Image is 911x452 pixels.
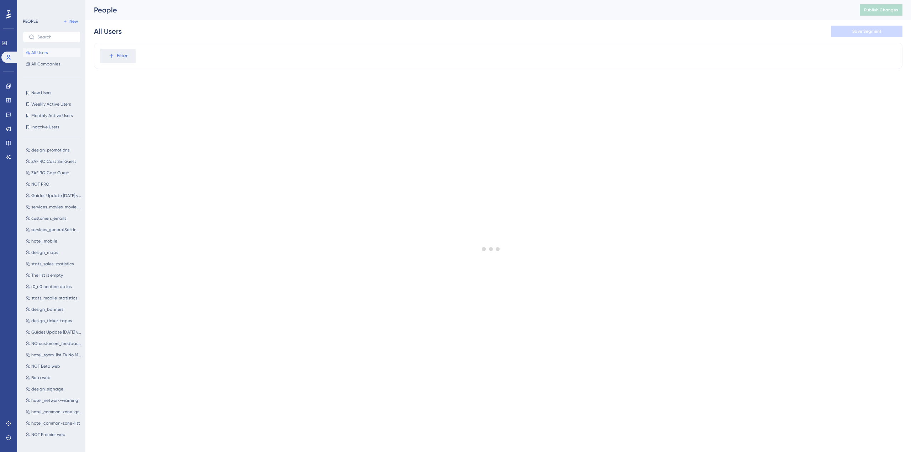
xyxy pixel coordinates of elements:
button: NOT PRO [23,180,85,188]
span: Inactive Users [31,124,59,130]
span: ZAFIRO Cast Guest [31,170,69,176]
span: customers_emails [31,216,66,221]
span: hotel_mobile [31,238,57,244]
button: Guides Update [DATE] v4.89 [23,191,85,200]
button: New Users [23,89,80,97]
input: Search [37,34,74,39]
span: hotel_room-list TV No Mobile [31,352,82,358]
span: r0_c0 contine datos [31,284,72,289]
div: People [94,5,842,15]
button: Weekly Active Users [23,100,80,108]
div: PEOPLE [23,18,38,24]
span: Save Segment [852,28,881,34]
span: ZAFIRO Cast Sin Guest [31,159,76,164]
button: design_signage [23,385,85,393]
button: Beta web [23,373,85,382]
button: ZAFIRO Cast Guest [23,169,85,177]
button: hotel_room-list TV No Mobile [23,351,85,359]
button: hotel_mobile [23,237,85,245]
button: Monthly Active Users [23,111,80,120]
div: All Users [94,26,122,36]
span: Publish Changes [864,7,898,13]
span: The list is empty [31,272,63,278]
span: design_signage [31,386,63,392]
button: NO customers_feedback-settings [23,339,85,348]
button: All Companies [23,60,80,68]
button: NOT Beta web [23,362,85,371]
span: design_promotions [31,147,69,153]
span: NOT Beta web [31,363,60,369]
button: hotel_network-warning [23,396,85,405]
button: stats_mobile-statistics [23,294,85,302]
span: hotel_common-zone-list [31,420,80,426]
span: stats_mobile-statistics [31,295,77,301]
span: New [69,18,78,24]
button: services_movies-movie-catalogue [23,203,85,211]
button: ZAFIRO Cast Sin Guest [23,157,85,166]
span: Weekly Active Users [31,101,71,107]
span: NOT PRO [31,181,49,187]
span: NOT Premier web [31,432,65,437]
span: Beta web [31,375,51,381]
span: stats_sales-statistics [31,261,74,267]
button: stats_sales-statistics [23,260,85,268]
button: Inactive Users [23,123,80,131]
button: The list is empty [23,271,85,280]
button: NOT Premier web [23,430,85,439]
button: Publish Changes [860,4,902,16]
button: hotel_common-zone-list [23,419,85,427]
button: design_ticker-tapes [23,317,85,325]
button: All Users [23,48,80,57]
span: Monthly Active Users [31,113,73,118]
span: All Companies [31,61,60,67]
span: services_movies-movie-catalogue [31,204,82,210]
span: Guides Update [DATE] v4.86 [31,329,82,335]
span: design_ticker-tapes [31,318,72,324]
button: design_maps [23,248,85,257]
button: Guides Update [DATE] v4.86 [23,328,85,336]
button: design_banners [23,305,85,314]
button: hotel_common-zone-groups [23,408,85,416]
button: customers_emails [23,214,85,223]
button: New [60,17,80,26]
span: design_banners [31,307,63,312]
button: services_generalSettings MOVIES [23,225,85,234]
span: services_generalSettings MOVIES [31,227,82,233]
span: NO customers_feedback-settings [31,341,82,346]
span: New Users [31,90,51,96]
span: hotel_common-zone-groups [31,409,82,415]
button: Save Segment [831,26,902,37]
span: Guides Update [DATE] v4.89 [31,193,82,198]
button: design_promotions [23,146,85,154]
span: hotel_network-warning [31,398,78,403]
button: r0_c0 contine datos [23,282,85,291]
span: design_maps [31,250,58,255]
span: All Users [31,50,48,55]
